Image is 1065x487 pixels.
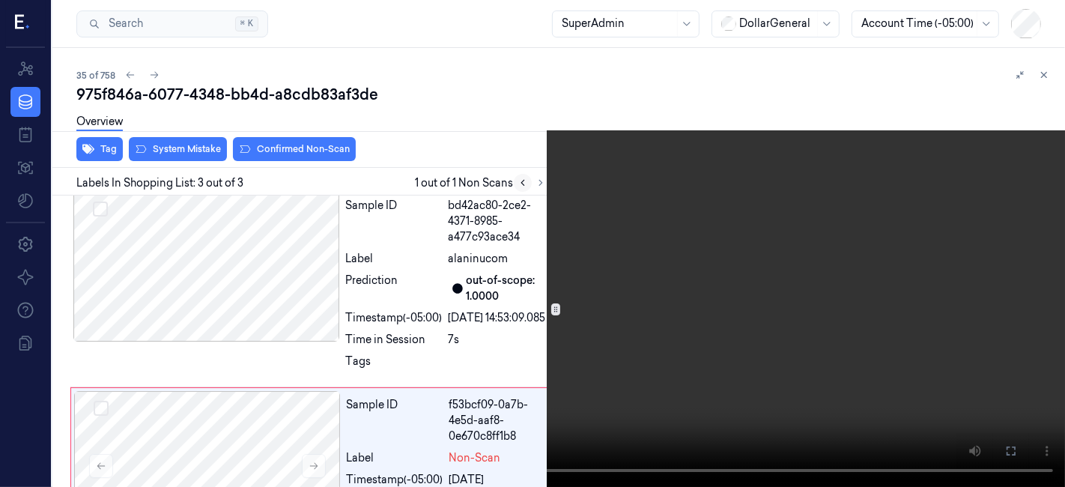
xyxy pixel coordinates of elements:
div: 7s [449,332,547,348]
div: out-of-scope: 1.0000 [467,273,547,304]
button: Confirmed Non-Scan [233,137,356,161]
span: Non-Scan [449,450,501,466]
div: 975f846a-6077-4348-bb4d-a8cdb83af3de [76,84,1053,105]
span: alaninucom [449,251,509,267]
button: Tag [76,137,123,161]
div: Label [346,251,443,267]
div: Tags [346,354,443,378]
div: [DATE] 14:53:09.085 [449,310,547,326]
span: Search [103,16,143,31]
button: System Mistake [129,137,227,161]
span: 1 out of 1 Non Scans [416,174,550,192]
div: Timestamp (-05:00) [346,310,443,326]
div: Label [347,450,443,466]
div: f53bcf09-0a7b-4e5d-aaf8-0e670c8ff1b8 [449,397,546,444]
div: bd42ac80-2ce2-4371-8985-a477c93ace34 [449,198,547,245]
button: Select row [93,202,108,217]
div: Sample ID [346,198,443,245]
button: Search⌘K [76,10,268,37]
span: Labels In Shopping List: 3 out of 3 [76,175,243,191]
div: Sample ID [347,397,443,444]
div: Prediction [346,273,443,304]
div: Time in Session [346,332,443,348]
span: 35 of 758 [76,69,115,82]
a: Overview [76,114,123,131]
button: Select row [94,401,109,416]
